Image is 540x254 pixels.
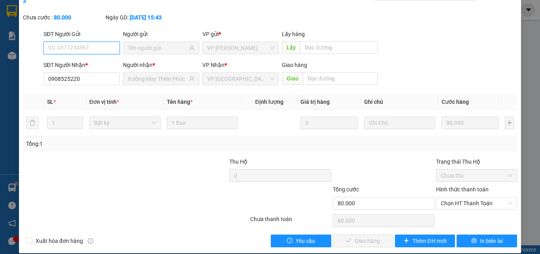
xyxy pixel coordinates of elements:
div: SĐT Người Gửi [43,30,120,38]
button: exclamation-circleYêu cầu [271,235,331,247]
span: Tổng cước [333,186,359,193]
span: user [189,45,194,51]
button: printerIn biên lai [457,235,517,247]
span: VP Sài Gòn [207,73,274,85]
span: Thu Hộ [229,159,247,165]
span: VP Nhận [202,62,225,68]
span: Bất kỳ [94,117,156,129]
input: Tên người nhận [128,74,187,83]
span: Giao hàng [282,62,307,68]
input: 0 [442,116,498,129]
span: Yêu cầu [296,237,315,245]
label: Hình thức thanh toán [436,186,489,193]
span: Định lượng [255,99,283,105]
div: Người nhận [123,61,199,69]
input: Ghi Chú [364,116,435,129]
div: Người gửi [123,30,199,38]
button: checkGiao hàng [333,235,393,247]
span: Chưa thu [441,170,512,181]
span: Tên hàng [167,99,193,105]
input: Tên người gửi [128,44,187,52]
b: [DATE] 15:43 [130,14,162,21]
input: Dọc đường [303,72,378,85]
input: 0 [300,116,357,129]
input: Dọc đường [300,41,378,54]
span: printer [471,238,477,244]
div: SĐT Người Nhận [43,61,120,69]
div: VP gửi [202,30,279,38]
div: Chưa cước : [23,13,104,22]
span: SL [47,99,53,105]
span: Thêm ĐH mới [412,237,446,245]
button: plus [505,116,514,129]
span: Lấy hàng [282,31,305,37]
span: Xuất hóa đơn hàng [32,237,86,245]
span: user [189,76,194,82]
span: In biên lai [480,237,503,245]
th: Ghi chú [361,94,438,110]
span: Chọn HT Thanh Toán [441,197,512,209]
span: Đơn vị tính [89,99,119,105]
span: Giá trị hàng [300,99,330,105]
button: delete [26,116,39,129]
div: Chưa thanh toán [249,215,332,229]
span: info-circle [88,238,93,244]
span: VP Phan Thiết [207,42,274,54]
b: 80.000 [54,14,71,21]
span: Lấy [282,41,300,54]
span: Giao [282,72,303,85]
input: VD: Bàn, Ghế [167,116,238,129]
div: Tổng: 1 [26,139,209,148]
button: plusThêm ĐH mới [395,235,455,247]
div: Trạng thái Thu Hộ [436,157,517,166]
div: Ngày GD: [106,13,187,22]
span: plus [404,238,409,244]
span: Cước hàng [442,99,469,105]
span: exclamation-circle [287,238,293,244]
